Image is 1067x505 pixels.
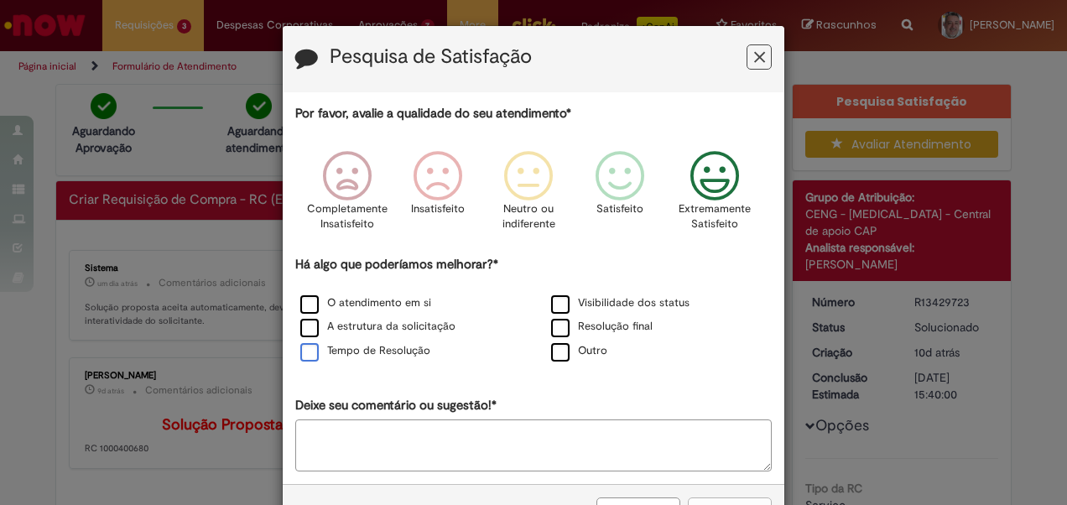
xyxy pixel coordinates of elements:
label: O atendimento em si [300,295,431,311]
label: Por favor, avalie a qualidade do seu atendimento* [295,105,571,122]
label: Deixe seu comentário ou sugestão!* [295,397,497,414]
p: Neutro ou indiferente [498,201,559,232]
div: Há algo que poderíamos melhorar?* [295,256,772,364]
label: Visibilidade dos status [551,295,690,311]
label: Resolução final [551,319,653,335]
p: Completamente Insatisfeito [307,201,388,232]
label: Pesquisa de Satisfação [330,46,532,68]
label: Outro [551,343,607,359]
div: Insatisfeito [395,138,481,253]
div: Satisfeito [576,138,662,253]
p: Extremamente Satisfeito [679,201,751,232]
p: Satisfeito [596,201,643,217]
p: Insatisfeito [411,201,465,217]
label: Tempo de Resolução [300,343,430,359]
div: Neutro ou indiferente [486,138,571,253]
div: Extremamente Satisfeito [668,138,763,253]
div: Completamente Insatisfeito [304,138,390,253]
label: A estrutura da solicitação [300,319,455,335]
